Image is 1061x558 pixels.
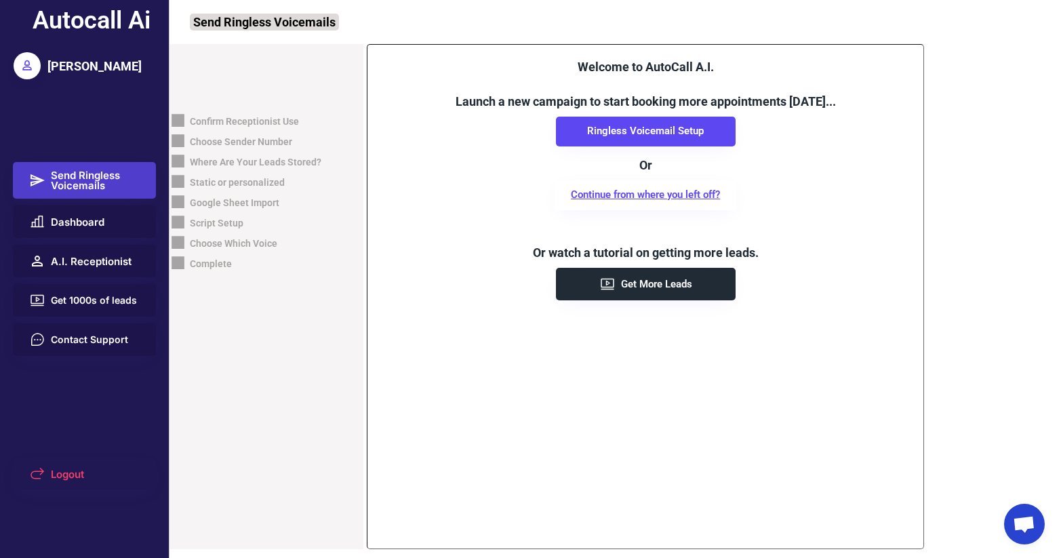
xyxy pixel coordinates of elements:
div: Choose Which Voice [190,237,277,251]
button: Contact Support [13,323,157,356]
span: Logout [51,469,84,479]
div: Send Ringless Voicemails [190,14,339,31]
div: Autocall Ai [33,3,151,37]
div: Complete [190,258,232,271]
button: Continue from where you left off? [555,180,736,210]
div: Confirm Receptionist Use [190,115,299,129]
div: Where Are Your Leads Stored? [190,156,321,170]
button: Get 1000s of leads [13,284,157,317]
span: Get 1000s of leads [51,296,137,305]
div: [PERSON_NAME] [47,58,142,75]
span: A.I. Receptionist [51,256,132,266]
button: Logout [13,458,157,490]
font: Or [639,158,652,172]
div: Static or personalized [190,176,285,190]
span: Send Ringless Voicemails [51,170,140,191]
span: Get More Leads [621,279,692,290]
button: A.I. Receptionist [13,245,157,277]
button: Ringless Voicemail Setup [556,117,736,146]
font: Or watch a tutorial on getting more leads. [533,245,759,260]
div: Open chat [1004,504,1045,544]
button: Get More Leads [556,268,736,300]
div: Google Sheet Import [190,197,279,210]
font: Welcome to AutoCall A.I. Launch a new campaign to start booking more appointments [DATE]... [456,60,836,108]
button: Send Ringless Voicemails [13,162,157,199]
span: Contact Support [51,335,128,344]
button: Dashboard [13,205,157,238]
span: Dashboard [51,217,104,227]
div: Script Setup [190,217,243,231]
div: Choose Sender Number [190,136,292,149]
